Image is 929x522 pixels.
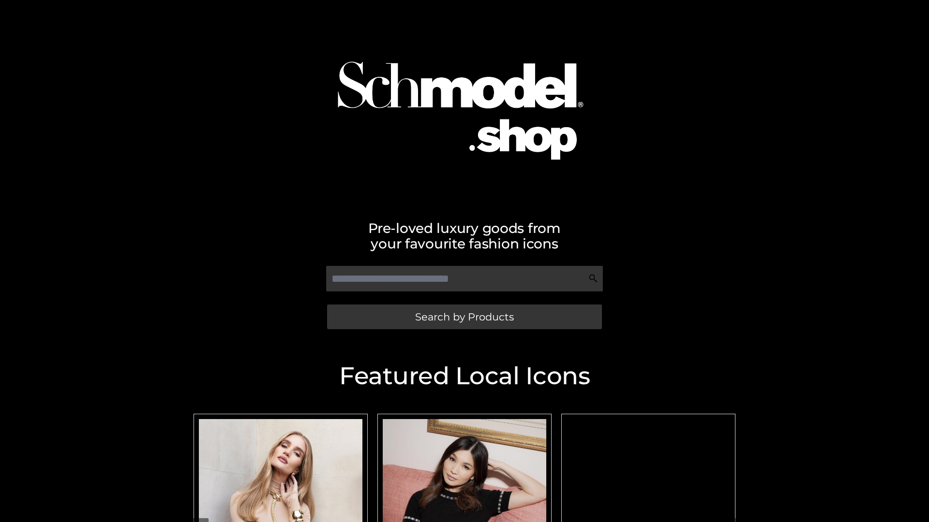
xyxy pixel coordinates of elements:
[189,364,740,388] h2: Featured Local Icons​
[189,220,740,251] h2: Pre-loved luxury goods from your favourite fashion icons
[327,304,602,329] a: Search by Products
[415,312,514,322] span: Search by Products
[588,274,598,283] img: Search Icon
